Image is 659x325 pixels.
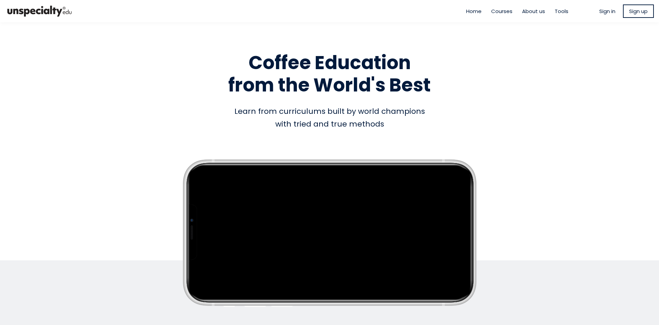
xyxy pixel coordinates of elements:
[466,7,482,15] a: Home
[5,3,74,20] img: bc390a18feecddb333977e298b3a00a1.png
[629,7,648,15] span: Sign up
[522,7,545,15] a: About us
[491,7,512,15] a: Courses
[623,4,654,18] a: Sign up
[599,7,615,15] a: Sign in
[555,7,568,15] a: Tools
[134,105,525,131] div: Learn from curriculums built by world champions with tried and true methods
[134,52,525,96] h1: Coffee Education from the World's Best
